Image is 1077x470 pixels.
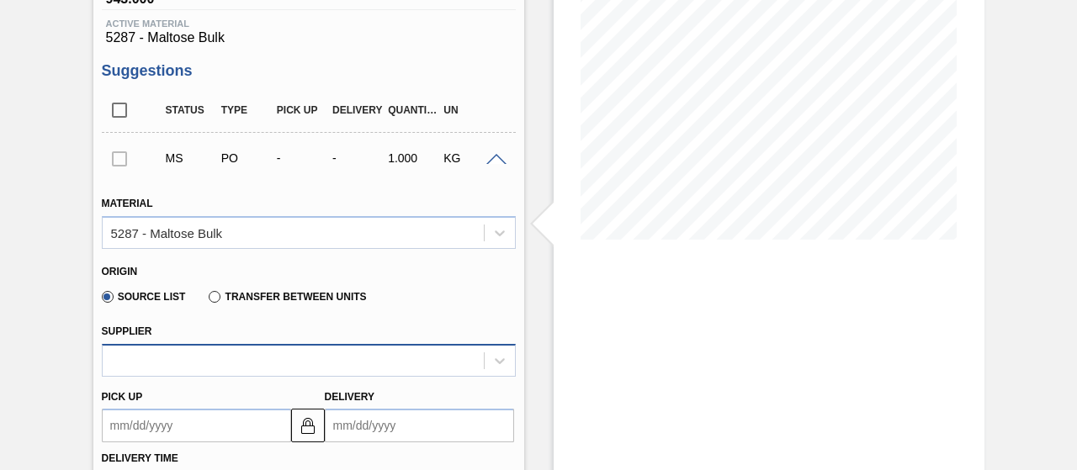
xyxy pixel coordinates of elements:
[106,18,512,29] span: Active Material
[328,104,387,116] div: Delivery
[298,415,318,436] img: locked
[439,104,498,116] div: UN
[439,151,498,165] div: KG
[102,62,516,80] h3: Suggestions
[384,104,443,116] div: Quantity
[325,409,514,442] input: mm/dd/yyyy
[328,151,387,165] div: -
[162,151,220,165] div: Manual Suggestion
[102,266,138,277] label: Origin
[273,151,332,165] div: -
[217,151,276,165] div: Purchase order
[106,30,512,45] span: 5287 - Maltose Bulk
[102,325,152,337] label: Supplier
[102,391,143,403] label: Pick up
[273,104,332,116] div: Pick up
[111,225,223,240] div: 5287 - Maltose Bulk
[291,409,325,442] button: locked
[102,409,291,442] input: mm/dd/yyyy
[325,391,375,403] label: Delivery
[102,198,153,209] label: Material
[384,151,443,165] div: 1.000
[102,291,186,303] label: Source List
[217,104,276,116] div: Type
[209,291,366,303] label: Transfer between Units
[162,104,220,116] div: Status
